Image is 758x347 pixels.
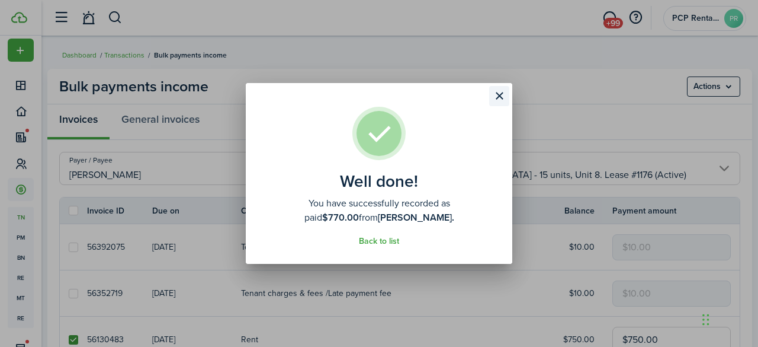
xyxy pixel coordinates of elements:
[489,86,509,106] button: Close modal
[340,172,418,191] well-done-title: Well done!
[359,237,399,246] a: Back to list
[699,290,758,347] iframe: Chat Widget
[322,211,359,224] b: $770.00
[264,196,494,225] well-done-description: You have successfully recorded as paid from
[702,302,709,338] div: Drag
[378,211,454,224] b: [PERSON_NAME].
